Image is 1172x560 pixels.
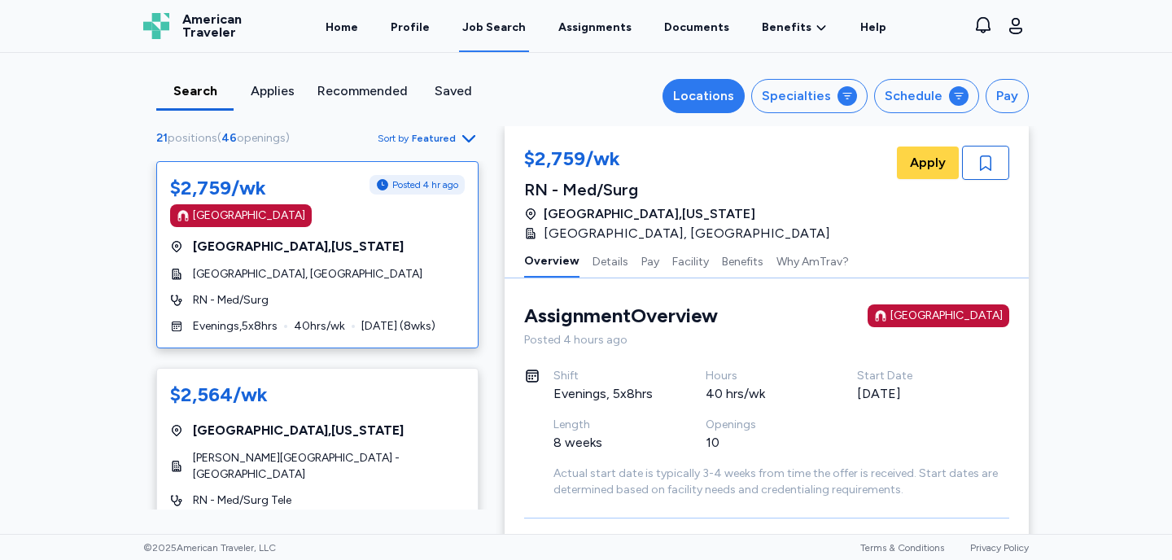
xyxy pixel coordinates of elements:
div: [GEOGRAPHIC_DATA] [890,308,1003,324]
button: Pay [986,79,1029,113]
span: [GEOGRAPHIC_DATA], [GEOGRAPHIC_DATA] [544,224,830,243]
a: Job Search [459,2,529,52]
div: 8 weeks [553,433,667,453]
div: 10 [706,433,819,453]
span: RN - Med/Surg [193,292,269,308]
div: Search [163,81,227,101]
span: positions [168,131,217,145]
div: Shift [553,368,667,384]
div: $2,759/wk [170,175,266,201]
div: [GEOGRAPHIC_DATA] [193,208,305,224]
span: © 2025 American Traveler, LLC [143,541,276,554]
span: openings [237,131,286,145]
div: Assignment Overview [524,303,718,329]
div: RN - Med/Surg [524,178,840,201]
button: Locations [663,79,745,113]
span: [DATE] ( 8 wks) [361,318,435,335]
div: Recommended [317,81,408,101]
div: Pay [996,86,1018,106]
span: 46 [221,131,237,145]
span: Featured [412,132,456,145]
button: Benefits [722,243,763,278]
span: Evenings , 5 x 8 hrs [193,318,278,335]
button: Why AmTrav? [776,243,849,278]
div: [DATE] [857,384,970,404]
span: Posted 4 hr ago [392,178,458,191]
span: 40 hrs/wk [294,318,345,335]
span: Sort by [378,132,409,145]
span: [GEOGRAPHIC_DATA] , [US_STATE] [193,237,404,256]
button: Details [593,243,628,278]
a: Terms & Conditions [860,542,944,553]
div: $2,564/wk [170,382,268,408]
span: American Traveler [182,13,242,39]
div: Actual start date is typically 3-4 weeks from time the offer is received. Start dates are determi... [553,466,1009,498]
span: [GEOGRAPHIC_DATA], [GEOGRAPHIC_DATA] [193,266,422,282]
div: $2,759/wk [524,146,840,175]
div: Schedule [885,86,942,106]
span: [PERSON_NAME][GEOGRAPHIC_DATA] - [GEOGRAPHIC_DATA] [193,450,465,483]
div: Evenings, 5x8hrs [553,384,667,404]
img: Logo [143,13,169,39]
div: Applies [240,81,304,101]
div: Posted 4 hours ago [524,332,1009,348]
div: Locations [673,86,734,106]
a: Benefits [762,20,828,36]
span: RN - Med/Surg Tele [193,492,291,509]
button: Schedule [874,79,979,113]
span: [GEOGRAPHIC_DATA] , [US_STATE] [544,204,755,224]
button: Specialties [751,79,868,113]
div: ( ) [156,130,296,147]
span: 21 [156,131,168,145]
span: [GEOGRAPHIC_DATA] , [US_STATE] [193,421,404,440]
div: Hours [706,368,819,384]
span: Apply [910,153,946,173]
div: Length [553,417,667,433]
div: Openings [706,417,819,433]
div: Saved [421,81,485,101]
button: Sort byFeatured [378,129,479,148]
div: Job Search [462,20,526,36]
button: Apply [897,147,959,179]
div: 40 hrs/wk [706,384,819,404]
div: Specialties [762,86,831,106]
button: Facility [672,243,709,278]
button: Overview [524,243,579,278]
button: Pay [641,243,659,278]
span: Benefits [762,20,811,36]
a: Privacy Policy [970,542,1029,553]
div: Start Date [857,368,970,384]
